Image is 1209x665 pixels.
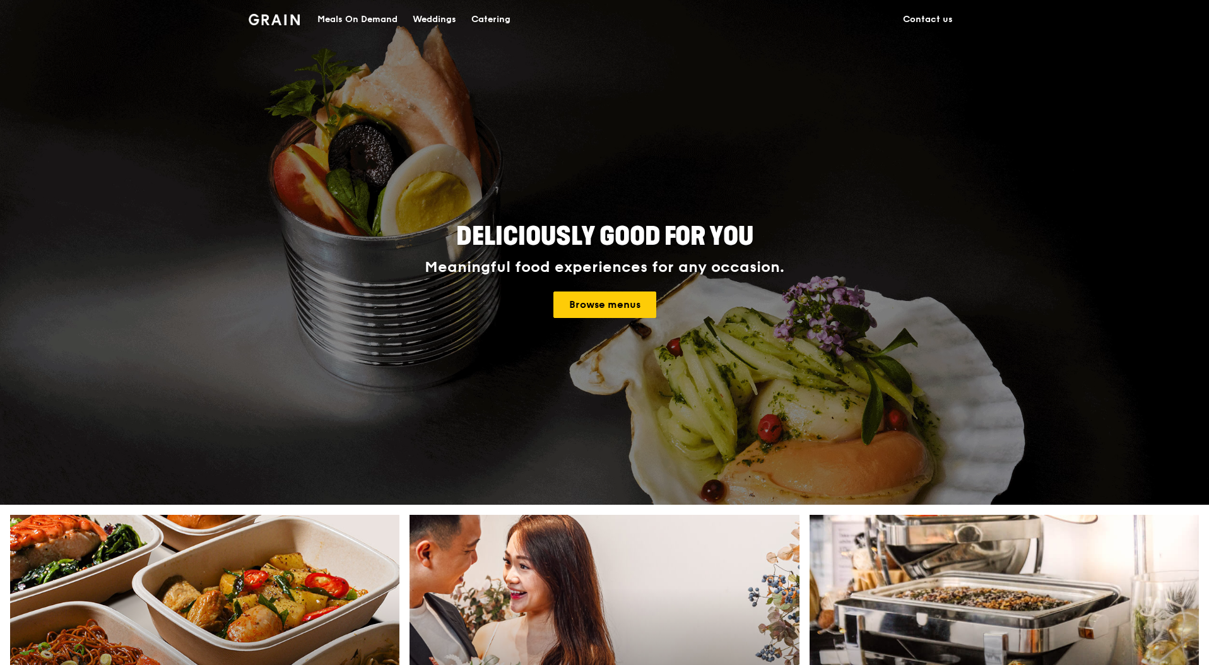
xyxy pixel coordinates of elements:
[464,1,518,38] a: Catering
[405,1,464,38] a: Weddings
[471,1,510,38] div: Catering
[317,1,398,38] div: Meals On Demand
[553,291,656,318] a: Browse menus
[895,1,960,38] a: Contact us
[249,14,300,25] img: Grain
[377,259,832,276] div: Meaningful food experiences for any occasion.
[413,1,456,38] div: Weddings
[456,221,753,252] span: Deliciously good for you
